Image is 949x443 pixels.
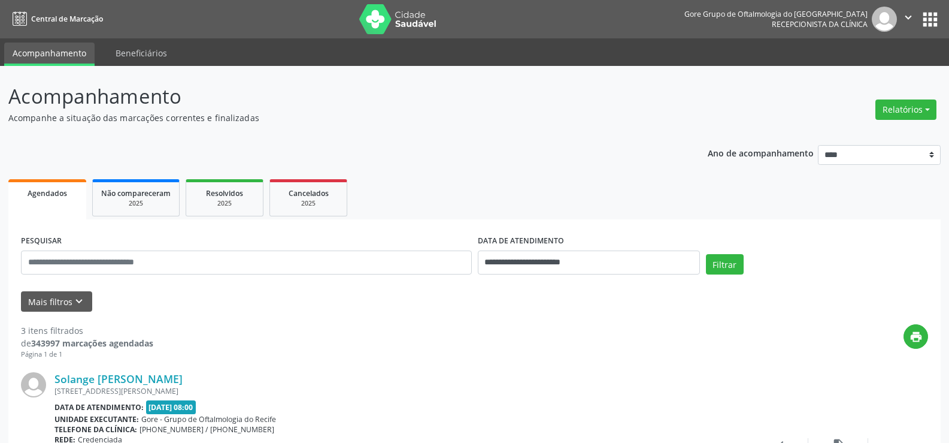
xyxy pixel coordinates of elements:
[141,414,276,424] span: Gore - Grupo de Oftalmologia do Recife
[54,372,183,385] a: Solange [PERSON_NAME]
[920,9,941,30] button: apps
[278,199,338,208] div: 2025
[772,19,868,29] span: Recepcionista da clínica
[101,199,171,208] div: 2025
[8,111,661,124] p: Acompanhe a situação das marcações correntes e finalizadas
[21,372,46,397] img: img
[706,254,744,275] button: Filtrar
[8,82,661,111] p: Acompanhamento
[107,43,175,64] a: Beneficiários
[54,424,137,435] b: Telefone da clínica:
[872,7,897,32] img: img
[28,188,67,198] span: Agendados
[206,188,243,198] span: Resolvidos
[31,14,103,24] span: Central de Marcação
[875,100,936,120] button: Relatórios
[21,337,153,349] div: de
[101,188,171,198] span: Não compareceram
[4,43,95,66] a: Acompanhamento
[902,11,915,24] i: 
[54,386,748,396] div: [STREET_ADDRESS][PERSON_NAME]
[478,232,564,251] label: DATA DE ATENDIMENTO
[72,295,86,308] i: keyboard_arrow_down
[31,337,153,349] strong: 343997 marcações agendadas
[684,9,868,19] div: Gore Grupo de Oftalmologia do [GEOGRAPHIC_DATA]
[195,199,254,208] div: 2025
[897,7,920,32] button: 
[21,232,62,251] label: PESQUISAR
[8,9,103,29] a: Central de Marcação
[708,145,814,160] p: Ano de acompanhamento
[140,424,274,435] span: [PHONE_NUMBER] / [PHONE_NUMBER]
[21,349,153,360] div: Página 1 de 1
[54,414,139,424] b: Unidade executante:
[909,330,923,343] i: print
[903,324,928,349] button: print
[54,402,144,412] b: Data de atendimento:
[21,324,153,337] div: 3 itens filtrados
[146,400,196,414] span: [DATE] 08:00
[289,188,329,198] span: Cancelados
[21,291,92,312] button: Mais filtroskeyboard_arrow_down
